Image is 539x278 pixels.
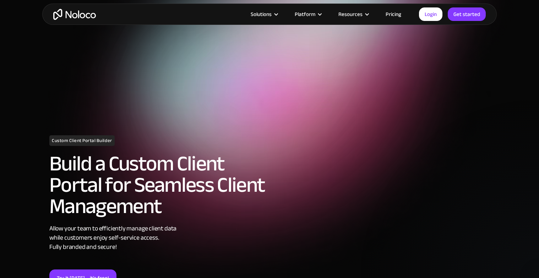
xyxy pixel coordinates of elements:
[242,10,286,19] div: Solutions
[377,10,410,19] a: Pricing
[53,9,96,20] a: home
[49,135,115,146] h1: Custom Client Portal Builder
[49,224,266,252] div: Allow your team to efficiently manage client data while customers enjoy self-service access. Full...
[330,10,377,19] div: Resources
[338,10,363,19] div: Resources
[286,10,330,19] div: Platform
[419,7,442,21] a: Login
[448,7,486,21] a: Get started
[251,10,272,19] div: Solutions
[49,153,266,217] h2: Build a Custom Client Portal for Seamless Client Management
[295,10,315,19] div: Platform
